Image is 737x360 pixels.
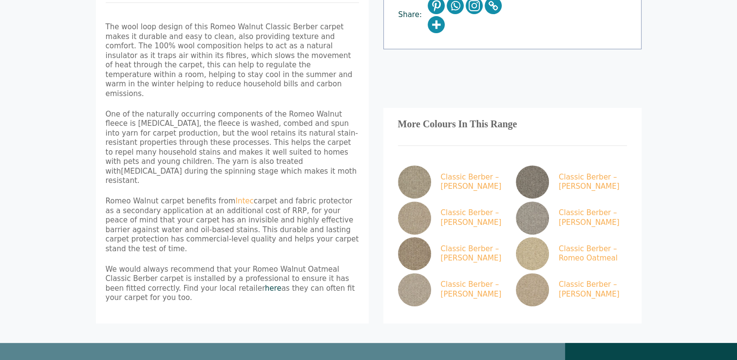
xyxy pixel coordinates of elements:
img: Classic Berber Romeo Pecan [398,237,431,270]
a: More [428,16,445,33]
span: Share: [398,10,427,20]
img: Classic Berber Juliet Walnut [398,165,431,199]
a: Intec [235,197,253,205]
a: Classic Berber – Romeo Oatmeal [516,237,623,270]
span: [MEDICAL_DATA] [121,167,182,176]
a: here [265,284,282,293]
p: Romeo Walnut carpet benefits from carpet and fabric protector as a secondary application at an ad... [106,197,359,254]
h3: More Colours In This Range [398,122,627,126]
img: Classic Berber Romeo Pistachio [398,201,431,235]
img: Classic Berber Oatmeal [516,237,549,270]
a: Classic Berber – [PERSON_NAME] [516,165,623,199]
span: during the spinning stage which makes it moth resistant. [106,167,357,185]
img: Classic Berber Romeo Pewter [516,201,549,235]
span: The wool loop design of this Romeo Walnut Classic Berber carpet makes it durable and easy to clea... [106,22,353,98]
span: One of the naturally occurring components of the Romeo Walnut fleece is [MEDICAL_DATA], the fleec... [106,110,358,176]
img: Classic Berber Romeo Limestone [398,273,431,306]
img: Classic Berber Romeo Dune [516,273,549,306]
a: Classic Berber – [PERSON_NAME] [398,273,505,306]
img: Classic Berber Romeo Slate [516,165,549,199]
a: Classic Berber – [PERSON_NAME] [516,201,623,235]
a: Classic Berber – [PERSON_NAME] [398,165,505,199]
span: We would always recommend that your Romeo Walnut Oatmeal Classic Berber carpet is installed by a ... [106,265,355,302]
a: Classic Berber – [PERSON_NAME] [398,237,505,270]
a: Classic Berber – [PERSON_NAME] [398,201,505,235]
a: Classic Berber – [PERSON_NAME] [516,273,623,306]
